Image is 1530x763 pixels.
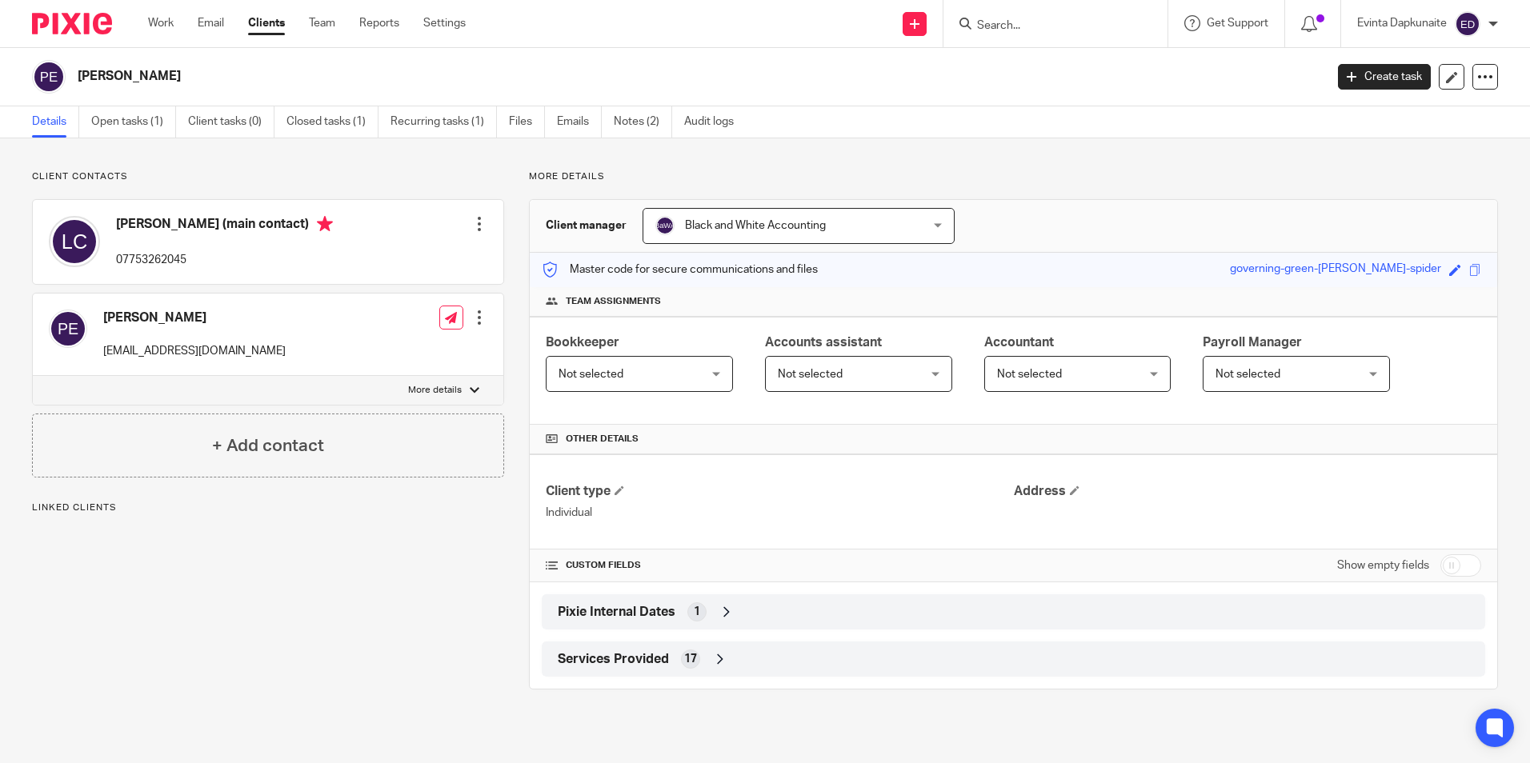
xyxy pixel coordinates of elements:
p: More details [408,384,462,397]
span: Services Provided [558,651,669,668]
a: Open tasks (1) [91,106,176,138]
h2: [PERSON_NAME] [78,68,1067,85]
p: More details [529,170,1498,183]
a: Notes (2) [614,106,672,138]
a: Closed tasks (1) [286,106,378,138]
span: Not selected [778,369,843,380]
span: Not selected [1216,369,1280,380]
a: Details [32,106,79,138]
h4: Client type [546,483,1013,500]
h3: Client manager [546,218,627,234]
span: Get Support [1207,18,1268,29]
label: Show empty fields [1337,557,1429,573]
span: Bookkeeper [546,336,619,349]
input: Search [975,19,1119,34]
span: 1 [694,604,700,620]
img: svg%3E [49,310,87,348]
h4: [PERSON_NAME] (main contact) [116,216,333,236]
p: Evinta Dapkunaite [1357,15,1447,31]
img: Pixie [32,13,112,34]
span: Accounts assistant [765,336,882,349]
span: Other details [566,433,639,445]
h4: [PERSON_NAME] [103,310,286,326]
img: svg%3E [1455,11,1480,37]
h4: Address [1014,483,1481,500]
a: Client tasks (0) [188,106,274,138]
span: Black and White Accounting [685,220,826,231]
a: Files [509,106,545,138]
a: Clients [248,15,285,31]
span: Accountant [984,336,1054,349]
i: Primary [317,216,333,232]
a: Recurring tasks (1) [391,106,497,138]
p: Master code for secure communications and files [542,262,818,278]
a: Emails [557,106,602,138]
h4: CUSTOM FIELDS [546,559,1013,572]
p: Client contacts [32,170,504,183]
a: Email [198,15,224,31]
a: Work [148,15,174,31]
span: Not selected [559,369,623,380]
p: [EMAIL_ADDRESS][DOMAIN_NAME] [103,343,286,359]
div: governing-green-[PERSON_NAME]-spider [1230,261,1441,279]
a: Create task [1338,64,1431,90]
img: svg%3E [655,216,675,235]
span: 17 [684,651,697,667]
a: Reports [359,15,399,31]
span: Pixie Internal Dates [558,604,675,621]
span: Team assignments [566,295,661,308]
a: Settings [423,15,466,31]
img: svg%3E [49,216,100,267]
span: Not selected [997,369,1062,380]
h4: + Add contact [212,433,324,458]
p: Individual [546,505,1013,521]
p: 07753262045 [116,252,333,268]
a: Team [309,15,335,31]
img: svg%3E [32,60,66,94]
span: Payroll Manager [1203,336,1302,349]
a: Audit logs [684,106,746,138]
p: Linked clients [32,501,504,514]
